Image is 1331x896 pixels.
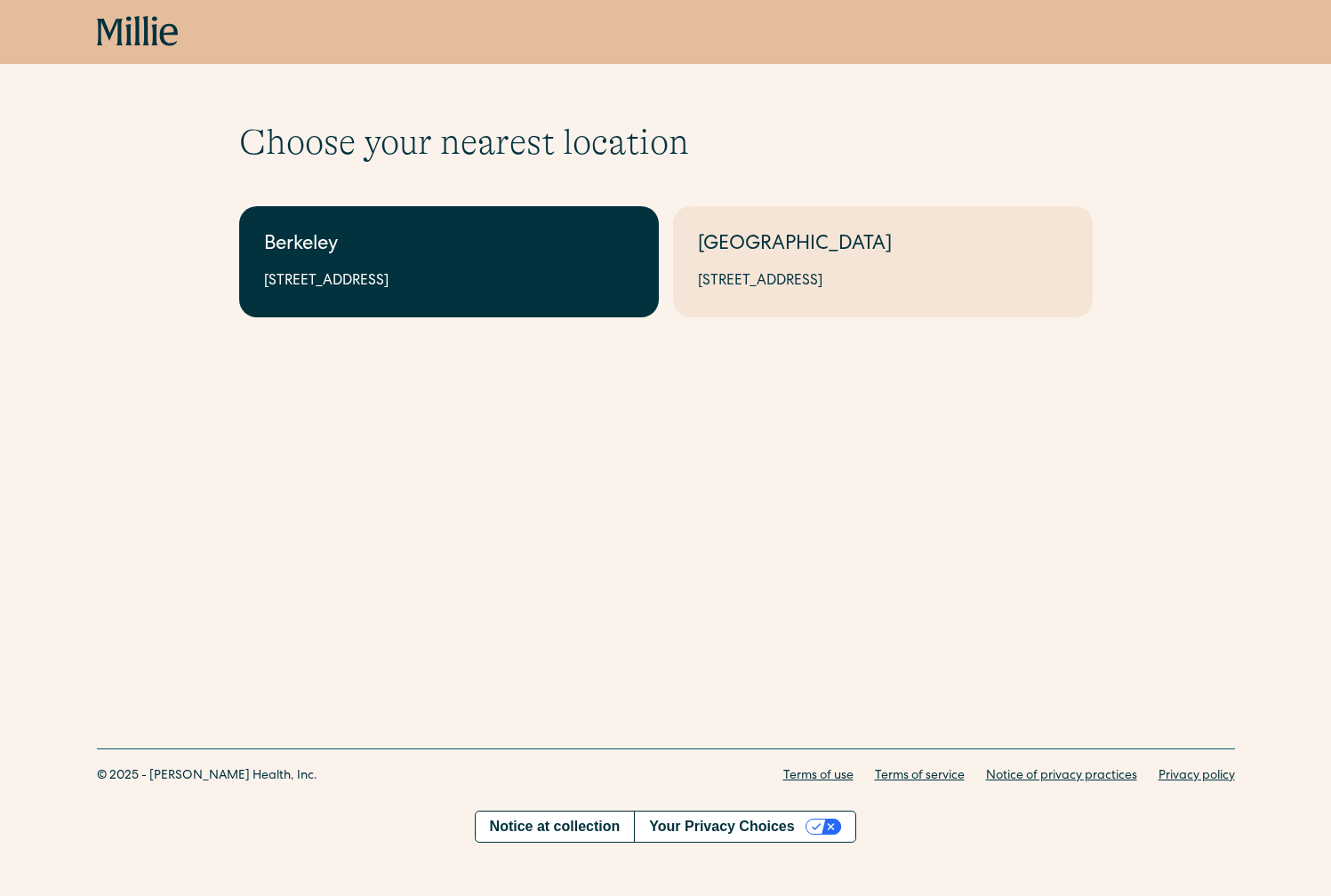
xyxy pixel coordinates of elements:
[698,231,1068,260] div: [GEOGRAPHIC_DATA]
[239,206,659,317] a: Berkeley[STREET_ADDRESS]
[634,812,855,842] button: Your Privacy Choices
[783,767,854,786] a: Terms of use
[476,812,635,842] a: Notice at collection
[673,206,1093,317] a: [GEOGRAPHIC_DATA][STREET_ADDRESS]
[986,767,1137,786] a: Notice of privacy practices
[239,121,1093,164] h1: Choose your nearest location
[1159,767,1235,786] a: Privacy policy
[698,271,1068,292] div: [STREET_ADDRESS]
[264,271,634,292] div: [STREET_ADDRESS]
[97,16,179,48] a: home
[264,231,634,260] div: Berkeley
[97,767,317,786] div: © 2025 - [PERSON_NAME] Health, Inc.
[875,767,965,786] a: Terms of service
